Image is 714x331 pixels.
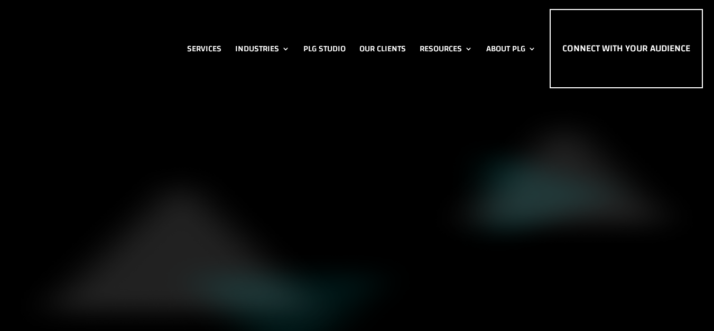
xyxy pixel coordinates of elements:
a: PLG Studio [303,9,346,88]
a: Resources [420,9,472,88]
a: Our Clients [359,9,406,88]
a: Industries [235,9,290,88]
a: About PLG [486,9,536,88]
a: Services [187,9,221,88]
a: Connect with Your Audience [550,9,703,88]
